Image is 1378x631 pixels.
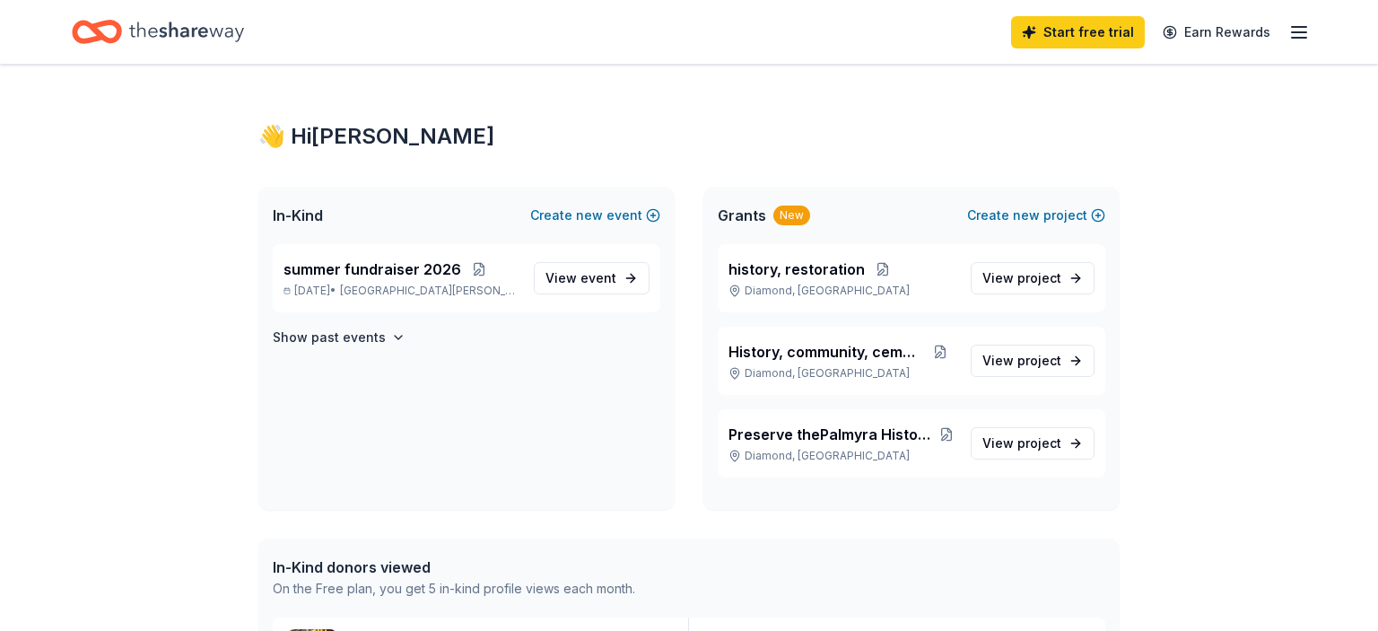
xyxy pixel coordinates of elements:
span: Preserve thePalmyra Historic Stagecoach In of 1832 [728,424,937,445]
span: event [580,270,616,285]
span: new [576,205,603,226]
h4: Show past events [273,327,386,348]
span: history, restoration [728,259,865,280]
span: summer fundraiser 2026 [283,259,461,280]
a: Start free trial [1011,16,1145,48]
p: [DATE] • [283,284,519,298]
span: [GEOGRAPHIC_DATA][PERSON_NAME], [GEOGRAPHIC_DATA] [340,284,519,298]
span: project [1017,353,1061,368]
p: Diamond, [GEOGRAPHIC_DATA] [728,284,956,298]
span: View [982,350,1061,372]
p: Diamond, [GEOGRAPHIC_DATA] [728,366,956,381]
span: In-Kind [273,205,323,226]
span: new [1013,205,1040,226]
span: Grants [718,205,766,226]
a: Earn Rewards [1152,16,1281,48]
button: Createnewproject [967,205,1105,226]
div: 👋 Hi [PERSON_NAME] [258,122,1120,151]
div: On the Free plan, you get 5 in-kind profile views each month. [273,578,635,600]
div: In-Kind donors viewed [273,557,635,578]
span: View [982,267,1061,289]
a: View event [534,262,650,294]
a: View project [971,262,1095,294]
a: Home [72,11,244,53]
a: View project [971,427,1095,460]
p: Diamond, [GEOGRAPHIC_DATA] [728,449,956,463]
span: View [982,433,1061,454]
button: Show past events [273,327,406,348]
button: Createnewevent [530,205,660,226]
span: project [1017,435,1061,451]
span: History, community, cemetery [728,341,923,363]
a: View project [971,345,1095,377]
div: New [773,206,810,225]
span: View [545,267,616,289]
span: project [1017,270,1061,285]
